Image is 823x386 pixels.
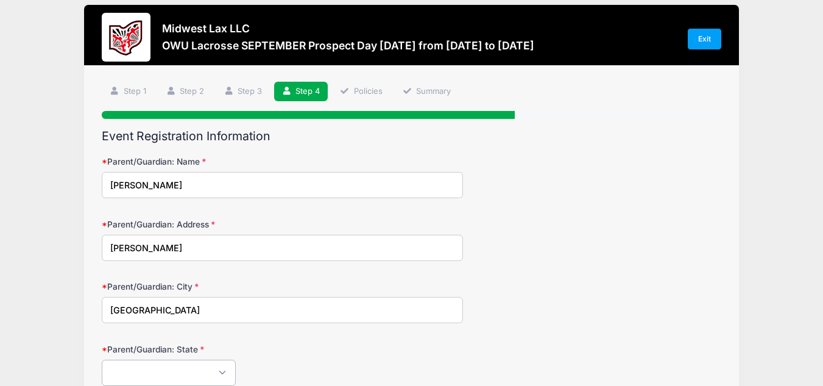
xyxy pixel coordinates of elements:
[394,82,459,102] a: Summary
[102,82,154,102] a: Step 1
[102,281,308,293] label: Parent/Guardian: City
[332,82,390,102] a: Policies
[216,82,270,102] a: Step 3
[162,39,534,52] h3: OWU Lacrosse SEPTEMBER Prospect Day [DATE] from [DATE] to [DATE]
[102,218,308,231] label: Parent/Guardian: Address
[102,129,721,143] h2: Event Registration Information
[102,155,308,168] label: Parent/Guardian: Name
[274,82,328,102] a: Step 4
[102,343,308,356] label: Parent/Guardian: State
[688,29,722,49] a: Exit
[162,22,534,35] h3: Midwest Lax LLC
[158,82,212,102] a: Step 2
